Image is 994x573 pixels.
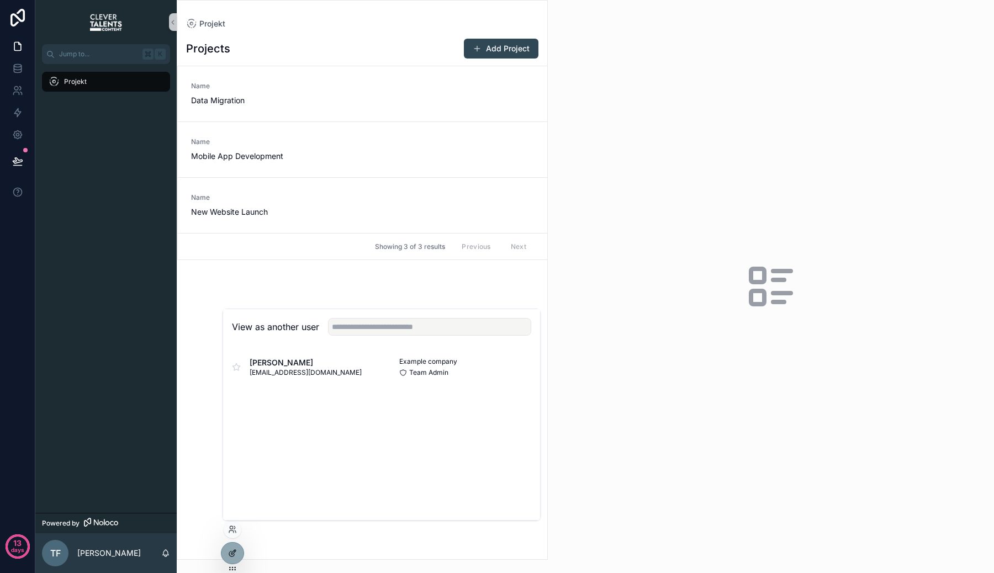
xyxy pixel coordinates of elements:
[232,320,319,333] h2: View as another user
[186,41,230,56] h1: Projects
[35,64,177,106] div: scrollable content
[199,18,225,29] span: Projekt
[191,82,297,91] span: Name
[409,368,448,377] span: Team Admin
[59,50,138,59] span: Jump to...
[42,519,80,528] span: Powered by
[50,547,61,560] span: TF
[250,357,362,368] span: [PERSON_NAME]
[186,18,225,29] a: Projekt
[191,137,297,146] span: Name
[90,13,123,31] img: App logo
[11,542,24,558] p: days
[191,95,297,106] span: Data Migration
[191,193,297,202] span: Name
[156,50,165,59] span: K
[464,39,538,59] button: Add Project
[13,538,22,549] p: 13
[64,77,87,86] span: Projekt
[375,242,445,251] span: Showing 3 of 3 results
[178,66,547,121] a: NameData Migration
[399,357,457,366] span: Example company
[191,206,297,217] span: New Website Launch
[35,513,177,533] a: Powered by
[77,548,141,559] p: [PERSON_NAME]
[178,121,547,177] a: NameMobile App Development
[191,151,297,162] span: Mobile App Development
[250,368,362,377] span: [EMAIL_ADDRESS][DOMAIN_NAME]
[178,177,547,233] a: NameNew Website Launch
[42,72,170,92] a: Projekt
[42,44,170,64] button: Jump to...K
